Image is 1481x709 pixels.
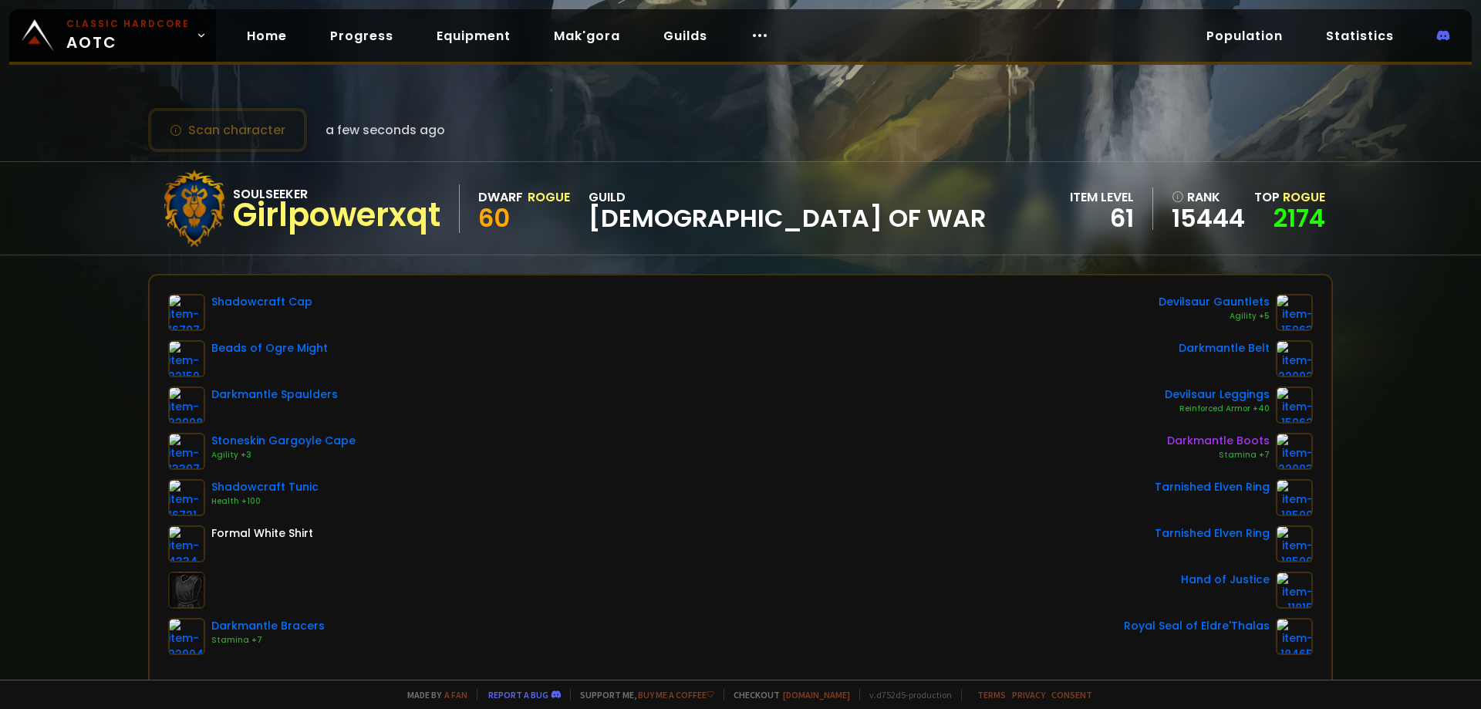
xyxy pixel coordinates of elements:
div: Stamina +7 [211,634,325,647]
a: Report a bug [488,689,548,701]
img: item-22150 [168,340,205,377]
div: Darkmantle Belt [1179,340,1270,356]
span: Made by [398,689,467,701]
img: item-22003 [1276,433,1313,470]
img: item-22002 [1276,340,1313,377]
div: Devilsaur Leggings [1165,387,1270,403]
div: Shadowcraft Cap [211,294,312,310]
a: a fan [444,689,467,701]
div: Darkmantle Spaulders [211,387,338,403]
a: Progress [318,20,406,52]
span: [DEMOGRAPHIC_DATA] of War [589,207,986,230]
div: Darkmantle Bracers [211,618,325,634]
div: 61 [1070,207,1134,230]
span: a few seconds ago [326,120,445,140]
div: Soulseeker [233,184,440,204]
div: Royal Seal of Eldre'Thalas [1124,618,1270,634]
div: Top [1254,187,1325,207]
a: Buy me a coffee [638,689,714,701]
div: Shadowcraft Tunic [211,479,319,495]
img: item-13397 [168,433,205,470]
a: Consent [1051,689,1092,701]
div: Tarnished Elven Ring [1155,525,1270,542]
div: Formal White Shirt [211,525,313,542]
div: Health +100 [211,495,319,508]
span: v. d752d5 - production [859,689,952,701]
a: Population [1194,20,1295,52]
a: Guilds [651,20,720,52]
div: rank [1172,187,1245,207]
img: item-15063 [1276,294,1313,331]
span: Rogue [1283,188,1325,206]
div: Tarnished Elven Ring [1155,479,1270,495]
div: Agility +5 [1159,310,1270,322]
div: Girlpowerxqt [233,204,440,227]
img: item-18500 [1276,525,1313,562]
div: guild [589,187,986,230]
img: item-4334 [168,525,205,562]
span: 60 [478,201,510,235]
img: item-11815 [1276,572,1313,609]
div: Devilsaur Gauntlets [1159,294,1270,310]
div: Dwarf [478,187,523,207]
div: Stamina +7 [1167,449,1270,461]
a: [DOMAIN_NAME] [783,689,850,701]
a: Privacy [1012,689,1045,701]
img: item-18465 [1276,618,1313,655]
div: Darkmantle Boots [1167,433,1270,449]
a: Mak'gora [541,20,633,52]
img: item-22004 [168,618,205,655]
div: Stoneskin Gargoyle Cape [211,433,356,449]
img: item-16721 [168,479,205,516]
span: Support me, [570,689,714,701]
a: Terms [977,689,1006,701]
div: Rogue [528,187,570,207]
span: Checkout [724,689,850,701]
a: 15444 [1172,207,1245,230]
button: Scan character [148,108,307,152]
div: Agility +3 [211,449,356,461]
a: 2174 [1274,201,1325,235]
img: item-22008 [168,387,205,424]
div: Beads of Ogre Might [211,340,328,356]
a: Statistics [1314,20,1406,52]
a: Equipment [424,20,523,52]
a: Classic HardcoreAOTC [9,9,216,62]
a: Home [234,20,299,52]
div: Hand of Justice [1181,572,1270,588]
span: AOTC [66,17,190,54]
div: Reinforced Armor +40 [1165,403,1270,415]
img: item-18500 [1276,479,1313,516]
img: item-16707 [168,294,205,331]
div: item level [1070,187,1134,207]
img: item-15062 [1276,387,1313,424]
small: Classic Hardcore [66,17,190,31]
